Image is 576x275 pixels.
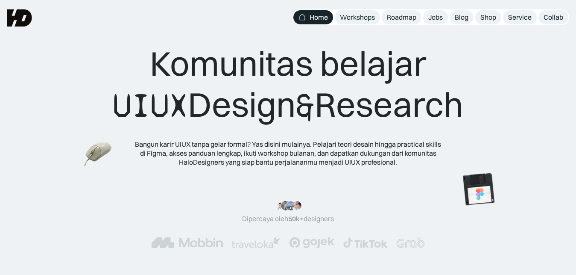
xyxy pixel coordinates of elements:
a: Collab [538,10,568,24]
a: Jobs [423,10,448,24]
a: Home [293,10,333,24]
span: UIUX [113,85,188,126]
div: Dipercaya oleh designers [242,214,334,223]
a: Blog [450,10,474,24]
span: 50k+ [288,214,304,223]
a: Roadmap [382,10,421,24]
div: Bangun karir UIUX tanpa gelar formal? Yas disini mulainya. Pelajari teori desain hingga practical... [134,140,442,166]
a: Service [503,10,537,24]
a: Shop [475,10,501,24]
div: Blog [455,13,468,22]
div: Jobs [428,13,443,22]
div: Home [310,13,328,22]
div: Roadmap [387,13,416,22]
span: & [296,85,315,126]
div: Workshops [340,13,375,22]
div: Shop [480,13,496,22]
a: Workshops [335,10,380,24]
div: Collab [544,13,563,22]
div: Service [508,13,532,22]
div: Komunitas belajar Design Research [113,43,463,126]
